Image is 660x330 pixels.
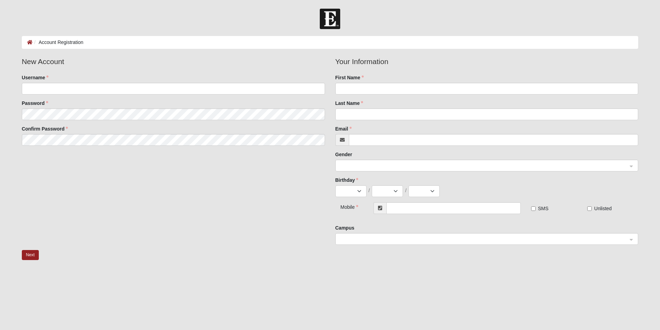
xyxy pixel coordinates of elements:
[22,56,325,67] legend: New Account
[335,151,352,158] label: Gender
[22,100,48,107] label: Password
[335,100,363,107] label: Last Name
[22,250,39,260] button: Next
[335,56,639,67] legend: Your Information
[335,125,352,132] label: Email
[594,206,612,211] span: Unlisted
[335,74,364,81] label: First Name
[22,74,49,81] label: Username
[22,125,68,132] label: Confirm Password
[335,224,354,231] label: Campus
[531,206,536,211] input: SMS
[538,206,548,211] span: SMS
[33,39,83,46] li: Account Registration
[320,9,340,29] img: Church of Eleven22 Logo
[405,187,406,194] span: /
[335,202,361,211] div: Mobile
[369,187,370,194] span: /
[335,177,359,184] label: Birthday
[587,206,592,211] input: Unlisted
